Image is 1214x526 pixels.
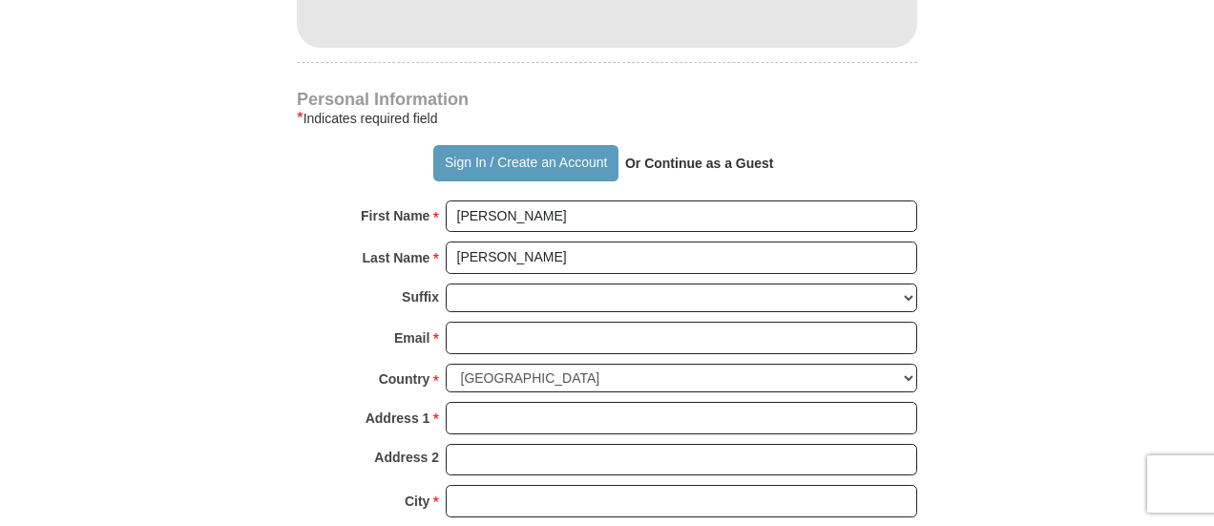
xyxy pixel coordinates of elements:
[402,284,439,310] strong: Suffix
[374,444,439,471] strong: Address 2
[297,92,917,107] h4: Personal Information
[394,325,429,351] strong: Email
[379,366,430,392] strong: Country
[433,145,617,181] button: Sign In / Create an Account
[366,405,430,431] strong: Address 1
[625,156,774,171] strong: Or Continue as a Guest
[361,202,429,229] strong: First Name
[405,488,429,515] strong: City
[297,107,917,130] div: Indicates required field
[363,244,430,271] strong: Last Name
